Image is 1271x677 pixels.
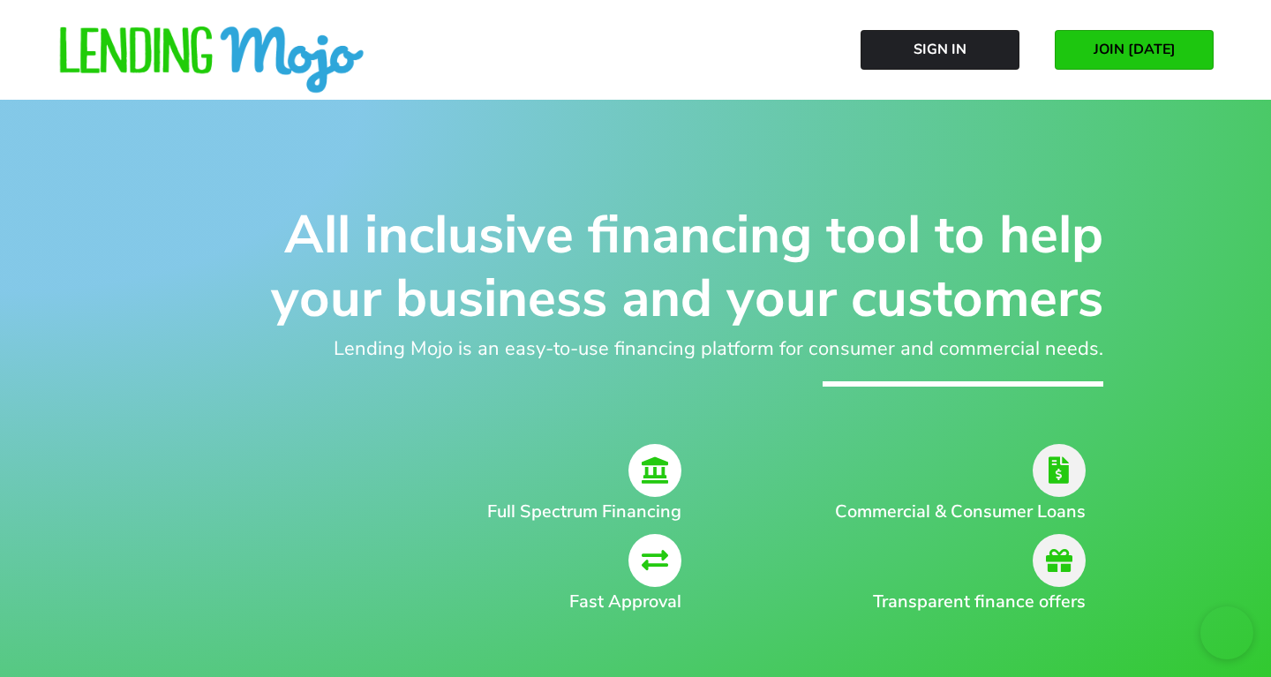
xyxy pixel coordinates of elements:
h2: Commercial & Consumer Loans [805,499,1086,525]
h2: Lending Mojo is an easy-to-use financing platform for consumer and commercial needs. [168,335,1103,364]
span: Sign In [914,41,966,57]
h2: Fast Approval [247,589,681,615]
span: JOIN [DATE] [1094,41,1176,57]
h1: All inclusive financing tool to help your business and your customers [168,203,1103,330]
h2: Full Spectrum Financing [247,499,681,525]
iframe: chat widget [1200,606,1253,659]
a: JOIN [DATE] [1055,30,1214,70]
h2: Transparent finance offers [805,589,1086,615]
img: lm-horizontal-logo [57,26,366,95]
a: Sign In [861,30,1019,70]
